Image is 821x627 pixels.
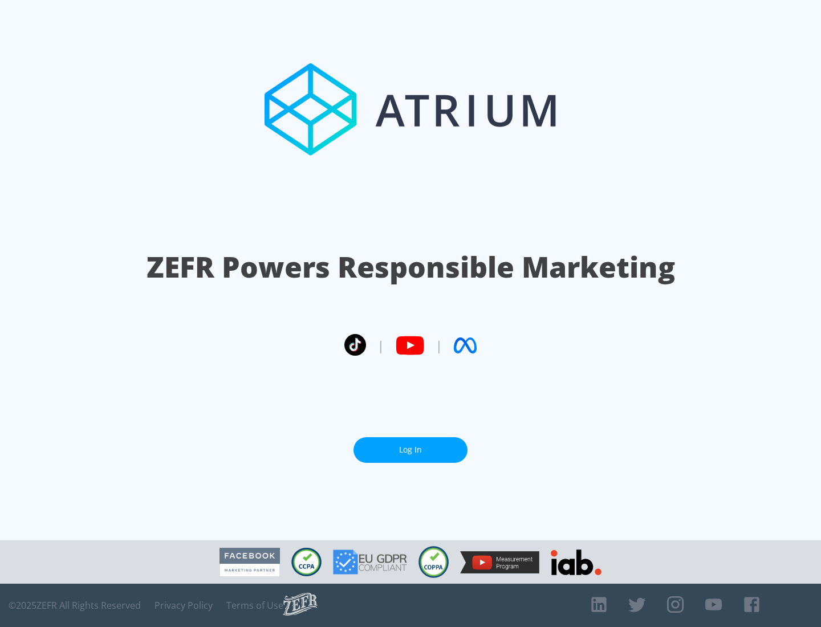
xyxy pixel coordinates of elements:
img: GDPR Compliant [333,549,407,575]
img: IAB [551,549,601,575]
a: Privacy Policy [155,600,213,611]
img: CCPA Compliant [291,548,322,576]
span: | [377,337,384,354]
img: COPPA Compliant [418,546,449,578]
a: Log In [353,437,468,463]
a: Terms of Use [226,600,283,611]
img: YouTube Measurement Program [460,551,539,573]
span: © 2025 ZEFR All Rights Reserved [9,600,141,611]
img: Facebook Marketing Partner [220,548,280,577]
span: | [436,337,442,354]
h1: ZEFR Powers Responsible Marketing [147,247,675,287]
